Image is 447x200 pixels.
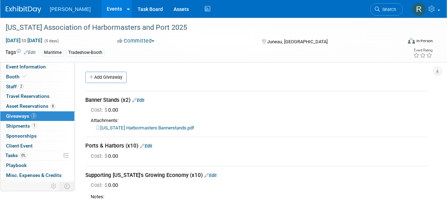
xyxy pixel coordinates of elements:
img: ExhibitDay [6,6,41,13]
button: Committed [115,37,157,45]
td: Toggle Event Tabs [60,182,75,191]
span: Shipments [6,123,37,129]
div: Ports & Harbors (x10) [85,142,427,150]
span: 8 [50,104,55,109]
a: Shipments1 [0,121,74,131]
span: (5 days) [44,39,59,43]
span: Event Information [6,64,46,70]
span: Juneau, [GEOGRAPHIC_DATA] [267,39,328,44]
span: 3 [31,113,36,118]
span: Cost: $ [91,107,108,113]
div: Tradeshow-Booth [66,49,105,56]
div: Maritime [42,49,64,56]
div: Attachments: [91,117,427,124]
span: 2 [18,84,24,89]
a: Asset Reservations8 [0,101,74,111]
div: Event Format [371,37,433,48]
span: 0.00 [91,107,121,113]
div: In-Person [416,38,433,44]
span: Playbook [6,162,27,168]
a: Sponsorships [0,131,74,141]
i: Booth reservation complete [23,74,26,78]
span: [PERSON_NAME] [50,6,91,12]
span: to [21,38,27,43]
span: 0.00 [91,182,121,188]
a: Playbook [0,161,74,170]
span: 0% [20,153,27,158]
a: Add Giveaway [85,72,127,83]
a: Client Event [0,141,74,151]
a: Giveaways3 [0,111,74,121]
a: Search [370,3,403,16]
span: Sponsorships [6,133,37,139]
a: Travel Reservations [0,91,74,101]
td: Personalize Event Tab Strip [48,182,60,191]
span: Misc. Expenses & Credits [6,172,62,178]
img: Format-Inperson.png [408,38,415,44]
div: Supporting [US_STATE]'s Growing Economy (x10) [85,172,427,179]
span: Travel Reservations [6,93,49,99]
a: Edit [204,173,217,178]
a: Edit [132,98,144,103]
div: [US_STATE] Association of Harbormasters and Port 2025 [3,21,396,34]
span: Cost: $ [91,182,108,188]
span: Booth [6,74,28,79]
a: [US_STATE] Harbormasters Bannerstands.pdf [96,125,194,130]
a: Tasks0% [0,151,74,160]
a: Staff2 [0,82,74,91]
a: Edit [24,50,36,55]
div: Event Rating [413,49,432,52]
a: Edit [140,143,152,149]
td: Tags [5,49,36,57]
img: Rebecca Deis [412,2,426,16]
span: Cost: $ [91,153,108,159]
span: 0.00 [91,153,121,159]
a: Event Information [0,62,74,72]
span: Asset Reservations [6,103,55,109]
span: Staff [6,84,24,89]
span: 1 [32,123,37,128]
a: Booth [0,72,74,82]
span: [DATE] [DATE] [5,37,43,44]
span: Giveaways [6,113,36,119]
span: Search [380,7,396,12]
span: Client Event [6,143,33,149]
div: Banner Stands (x2) [85,96,427,104]
a: Misc. Expenses & Credits [0,171,74,180]
span: Tasks [5,152,27,158]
